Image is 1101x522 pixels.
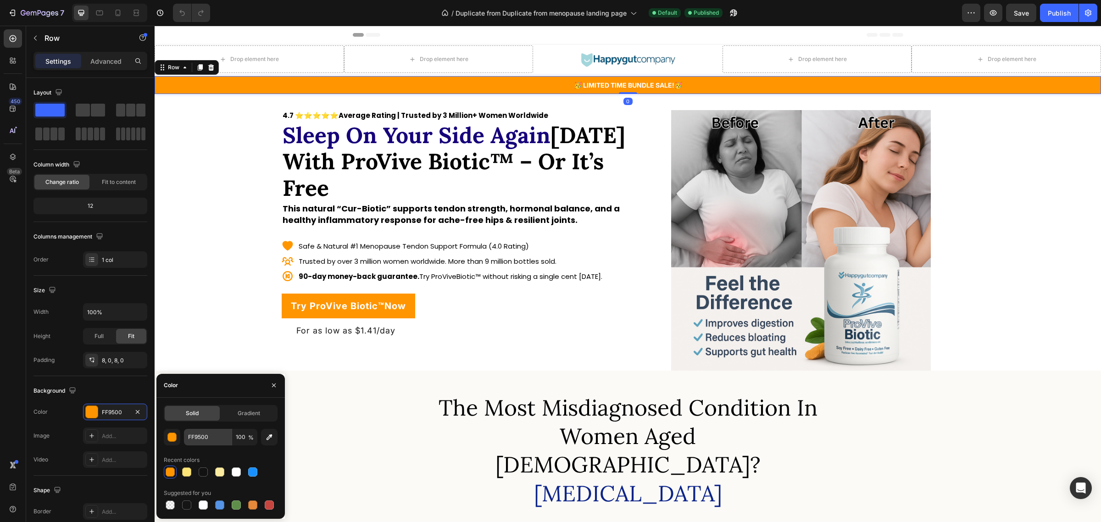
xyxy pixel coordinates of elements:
div: Width [33,308,49,316]
div: Add... [102,432,145,440]
div: Shape [33,484,63,497]
strong: 90-day money-back guarantee. [144,246,265,255]
p: 🥳 LIMITED TIME BUNDLE SALE!🥳 [2,55,944,64]
button: Save [1006,4,1036,22]
div: Border [33,507,51,516]
p: This natural “Cur-Biotic” supports tendon strength, hormonal balance, and a healthy inflammatory ... [128,177,473,200]
div: 0 [469,72,478,79]
div: Order [33,255,49,264]
span: % [248,433,254,442]
p: Safe & Natural #1 Menopause Tendon Support Formula (4.0 Rating) [144,214,448,227]
span: Published [694,9,719,17]
div: Recent colors [164,456,200,464]
div: 8, 0, 8, 0 [102,356,145,365]
div: FF9500 [102,408,128,416]
div: Image [33,432,50,440]
span: Fit [128,332,134,340]
a: Try ProVive Biotic™Now [127,268,261,293]
span: Full [95,332,104,340]
div: Column width [33,159,82,171]
p: Row [44,33,122,44]
div: Color [33,408,48,416]
span: [MEDICAL_DATA] [379,454,567,482]
strong: Now [230,275,251,286]
div: Open Intercom Messenger [1070,477,1092,499]
span: / [451,8,454,18]
div: Size [33,284,58,297]
iframe: Design area [155,26,1101,522]
span: Duplicate from Duplicate from menopause landing page [456,8,627,18]
div: Publish [1048,8,1071,18]
div: 12 [35,200,145,212]
div: Video [33,455,48,464]
button: 7 [4,4,68,22]
strong: Try ProVive Biotic [136,275,223,286]
div: Drop element here [265,30,314,37]
span: Sleep On Your Side Again [128,95,396,123]
div: 450 [9,98,22,105]
span: Gradient [238,409,260,417]
p: Trusted by over 3 million women worldwide. More than 9 million bottles sold. [144,229,448,242]
h2: The Most Misdiagnosed Condition In Women Aged [DEMOGRAPHIC_DATA]? [281,367,666,483]
div: Add... [102,456,145,464]
p: For as low as $1.41/day [142,299,473,311]
strong: 4.7 ⭐⭐⭐⭐⭐Average Rating | Trusted by 3 Million+ Women Worldwide [128,85,394,94]
p: [DATE] With ProVive Biotic™ – Or It’s Free [128,96,473,176]
button: Publish [1040,4,1079,22]
p: Settings [45,56,71,66]
span: Default [658,9,677,17]
p: Try ProViveBiotic™ without risking a single cent [DATE]. [144,244,448,257]
div: Height [33,332,50,340]
div: Add... [102,508,145,516]
div: Background [33,385,78,397]
span: Fit to content [102,178,136,186]
span: Change ratio [45,178,79,186]
div: Drop element here [833,30,882,37]
img: gempages_585565993514828635-34dfcde5-4ff8-4e38-b35e-a065c1bdd435.png [426,27,520,42]
p: Advanced [90,56,122,66]
input: Eg: FFFFFF [184,429,232,445]
div: Beta [7,168,22,175]
img: gempages_585565993514828635-c10f2f2d-ad35-4986-b802-bdaeac72dae3.png [517,84,776,345]
div: Row [11,38,27,46]
p: 7 [60,7,64,18]
div: Columns management [33,231,105,243]
div: 1 col [102,256,145,264]
span: Solid [186,409,199,417]
span: Save [1014,9,1029,17]
div: Suggested for you [164,489,211,497]
input: Auto [83,304,147,320]
strong: ™ [223,275,230,286]
div: Color [164,381,178,389]
div: Drop element here [644,30,692,37]
div: Undo/Redo [173,4,210,22]
div: Padding [33,356,55,364]
div: Layout [33,87,64,99]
